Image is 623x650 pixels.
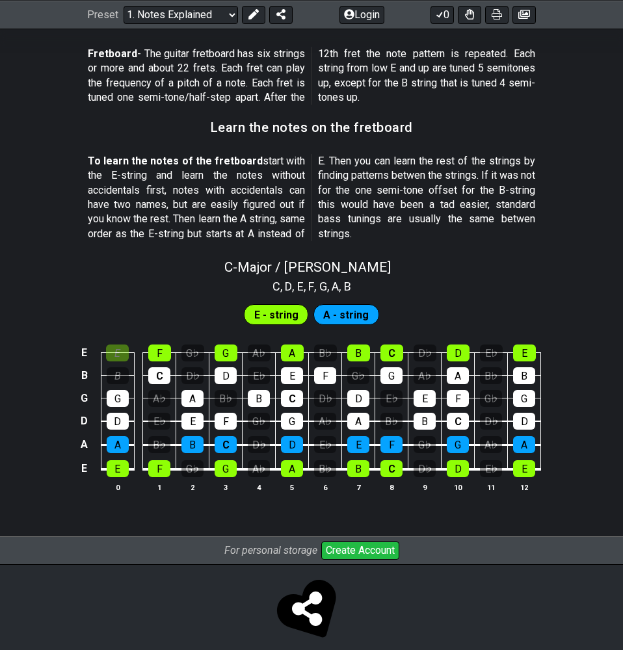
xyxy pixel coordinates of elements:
[88,155,263,167] strong: To learn the notes of the fretboard
[269,5,293,23] button: Share Preset
[347,344,370,361] div: B
[347,460,369,477] div: B
[480,413,502,430] div: D♭
[380,390,403,407] div: E♭
[248,344,271,361] div: A♭
[77,342,92,365] td: E
[292,278,297,295] span: ,
[513,413,535,430] div: D
[314,278,319,295] span: ,
[508,480,541,494] th: 12
[480,367,502,384] div: B♭
[77,409,92,433] td: D
[107,367,129,384] div: B
[308,278,314,295] span: F
[321,541,399,560] button: Create Account
[513,460,535,477] div: E
[447,436,469,453] div: G
[314,460,336,477] div: B♭
[181,367,204,384] div: D♭
[339,278,344,295] span: ,
[431,5,454,23] button: 0
[176,480,209,494] th: 2
[281,344,304,361] div: A
[375,480,408,494] th: 8
[181,344,204,361] div: G♭
[380,344,403,361] div: C
[319,278,327,295] span: G
[480,390,502,407] div: G♭
[414,460,436,477] div: D♭
[447,367,469,384] div: A
[480,460,502,477] div: E♭
[181,390,204,407] div: A
[285,278,292,295] span: D
[215,344,237,361] div: G
[280,582,343,644] span: Click to store and share!
[304,278,309,295] span: ,
[442,480,475,494] th: 10
[181,436,204,453] div: B
[248,390,270,407] div: B
[211,120,413,135] h3: Learn the notes on the fretboard
[215,460,237,477] div: G
[309,480,342,494] th: 6
[88,47,535,105] p: - The guitar fretboard has six strings or more and about 22 frets. Each fret can play the frequen...
[77,433,92,457] td: A
[513,367,535,384] div: B
[347,390,369,407] div: D
[248,413,270,430] div: G♭
[209,480,243,494] th: 3
[148,390,170,407] div: A♭
[107,460,129,477] div: E
[314,413,336,430] div: A♭
[77,456,92,481] td: E
[281,413,303,430] div: G
[347,413,369,430] div: A
[414,367,436,384] div: A♭
[88,47,137,60] strong: Fretboard
[513,390,535,407] div: G
[215,436,237,453] div: C
[512,5,536,23] button: Create image
[148,344,171,361] div: F
[148,436,170,453] div: B♭
[281,390,303,407] div: C
[248,460,270,477] div: A♭
[215,390,237,407] div: B♭
[323,305,369,324] span: First enable full edit mode to edit
[408,480,442,494] th: 9
[87,8,118,21] span: Preset
[248,436,270,453] div: D♭
[77,364,92,387] td: B
[148,413,170,430] div: E♭
[143,480,176,494] th: 1
[77,387,92,409] td: G
[243,480,276,494] th: 4
[107,390,129,407] div: G
[339,5,384,23] button: Login
[447,390,469,407] div: F
[347,436,369,453] div: E
[342,480,375,494] th: 7
[513,436,535,453] div: A
[414,344,436,361] div: D♭
[344,278,351,295] span: B
[281,367,303,384] div: E
[475,480,508,494] th: 11
[280,278,285,295] span: ,
[242,5,265,23] button: Edit Preset
[281,460,303,477] div: A
[254,305,298,324] span: First enable full edit mode to edit
[332,278,339,295] span: A
[314,390,336,407] div: D♭
[272,278,280,295] span: C
[380,460,403,477] div: C
[106,344,129,361] div: E
[267,275,357,296] section: Scale pitch classes
[281,436,303,453] div: D
[380,367,403,384] div: G
[314,367,336,384] div: F
[181,460,204,477] div: G♭
[414,413,436,430] div: B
